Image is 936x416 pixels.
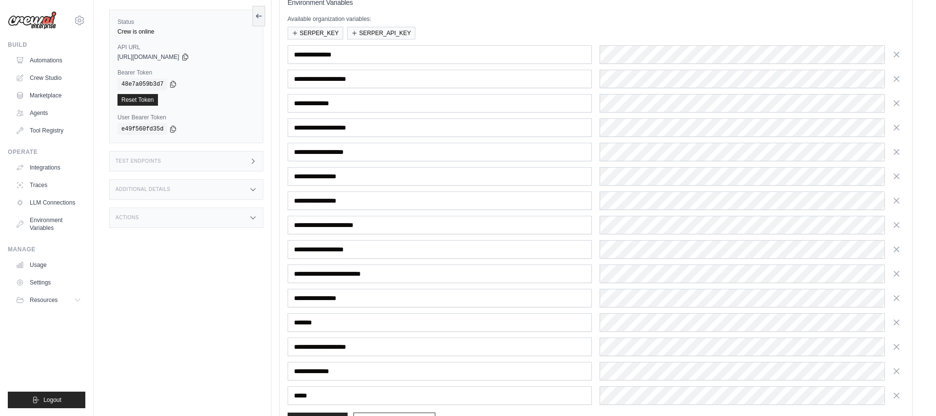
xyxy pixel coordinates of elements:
a: Usage [12,257,85,273]
img: Logo [8,11,57,30]
h3: Test Endpoints [116,158,161,164]
button: SERPER_API_KEY [347,27,415,39]
code: e49f560fd35d [117,123,167,135]
div: Crew is online [117,28,255,36]
a: Crew Studio [12,70,85,86]
label: API URL [117,43,255,51]
button: Resources [12,292,85,308]
div: Manage [8,246,85,253]
span: [URL][DOMAIN_NAME] [117,53,179,61]
span: Resources [30,296,58,304]
p: Available organization variables: [288,15,904,23]
code: 48e7a059b3d7 [117,78,167,90]
button: Logout [8,392,85,408]
label: User Bearer Token [117,113,255,121]
a: Agents [12,105,85,121]
label: Status [117,18,255,26]
a: Automations [12,53,85,68]
span: Logout [43,396,61,404]
a: Settings [12,275,85,290]
a: LLM Connections [12,195,85,210]
div: Build [8,41,85,49]
a: Integrations [12,160,85,175]
a: Reset Token [117,94,158,106]
button: SERPER_KEY [288,27,343,39]
div: Operate [8,148,85,156]
a: Traces [12,177,85,193]
a: Environment Variables [12,212,85,236]
a: Tool Registry [12,123,85,138]
label: Bearer Token [117,69,255,76]
h3: Additional Details [116,187,170,192]
h3: Actions [116,215,139,221]
a: Marketplace [12,88,85,103]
